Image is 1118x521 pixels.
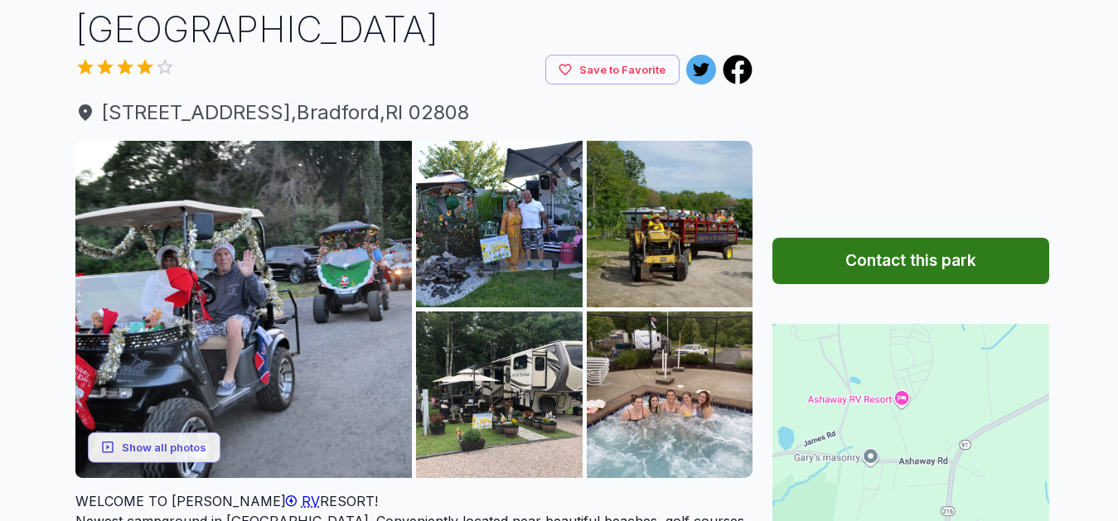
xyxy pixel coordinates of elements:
[587,141,753,307] img: 616b30a6eae8206b66345dfc%2FIMG-376262773342725.jpg
[75,98,753,128] a: [STREET_ADDRESS],Bradford,RI 02808
[772,238,1049,284] button: Contact this park
[416,141,583,307] img: 616b30a6eae8206b66345dfc%2FIMG-376265653878184.jpg
[416,311,583,478] img: 616b30a6eae8206b66345dfc%2FIMG-376262594656029.jpg
[75,98,753,128] span: [STREET_ADDRESS] , Bradford , RI 02808
[75,4,753,55] h1: [GEOGRAPHIC_DATA]
[88,432,220,463] button: Show all photos
[286,493,320,509] a: RV
[545,55,680,85] button: Save to Favorite
[302,493,320,509] span: RV
[75,493,378,509] span: WELCOME TO [PERSON_NAME] RESORT!
[772,4,1049,211] iframe: Advertisement
[587,311,753,478] img: 616b30a6eae8206b66345dfc%2FIMG-376257654638254.jpg
[75,141,413,478] img: 616b30a6eae8206b66345dfc%2FIMG-376274991200360.jpg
